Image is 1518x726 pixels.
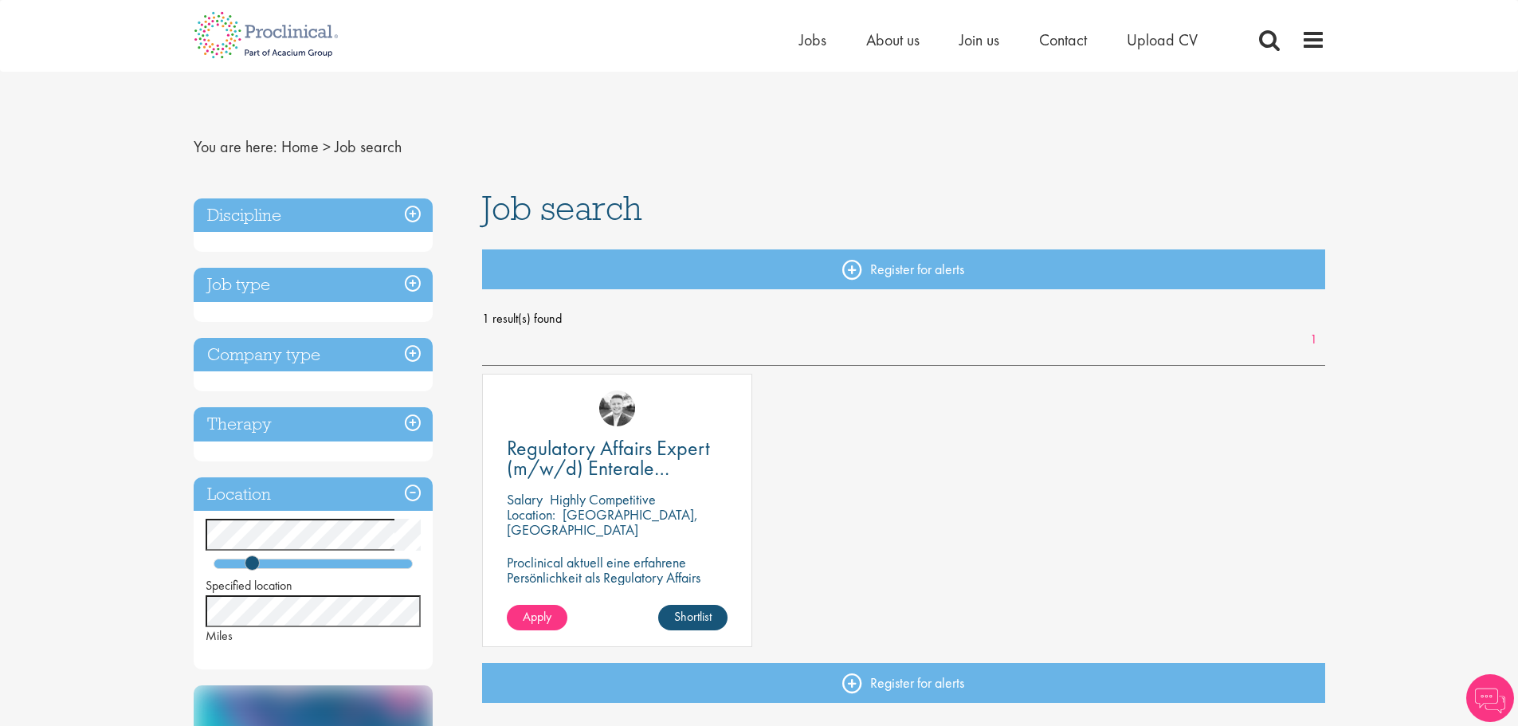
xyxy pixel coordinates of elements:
[550,490,656,508] p: Highly Competitive
[507,505,555,524] span: Location:
[194,407,433,441] h3: Therapy
[507,438,728,478] a: Regulatory Affairs Expert (m/w/d) Enterale Ernährung
[1127,29,1198,50] a: Upload CV
[959,29,999,50] a: Join us
[206,627,233,644] span: Miles
[194,477,433,512] h3: Location
[323,136,331,157] span: >
[507,490,543,508] span: Salary
[194,338,433,372] h3: Company type
[335,136,402,157] span: Job search
[482,663,1325,703] a: Register for alerts
[507,555,728,600] p: Proclinical aktuell eine erfahrene Persönlichkeit als Regulatory Affairs Expert (m/w/d) Enterale ...
[866,29,920,50] a: About us
[194,268,433,302] h3: Job type
[658,605,728,630] a: Shortlist
[194,136,277,157] span: You are here:
[599,390,635,426] img: Lukas Eckert
[1466,674,1514,722] img: Chatbot
[507,505,698,539] p: [GEOGRAPHIC_DATA], [GEOGRAPHIC_DATA]
[482,307,1325,331] span: 1 result(s) found
[1039,29,1087,50] a: Contact
[799,29,826,50] a: Jobs
[507,605,567,630] a: Apply
[507,434,710,501] span: Regulatory Affairs Expert (m/w/d) Enterale Ernährung
[194,198,433,233] h3: Discipline
[206,577,292,594] span: Specified location
[523,608,551,625] span: Apply
[1302,331,1325,349] a: 1
[482,186,642,230] span: Job search
[482,249,1325,289] a: Register for alerts
[281,136,319,157] a: breadcrumb link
